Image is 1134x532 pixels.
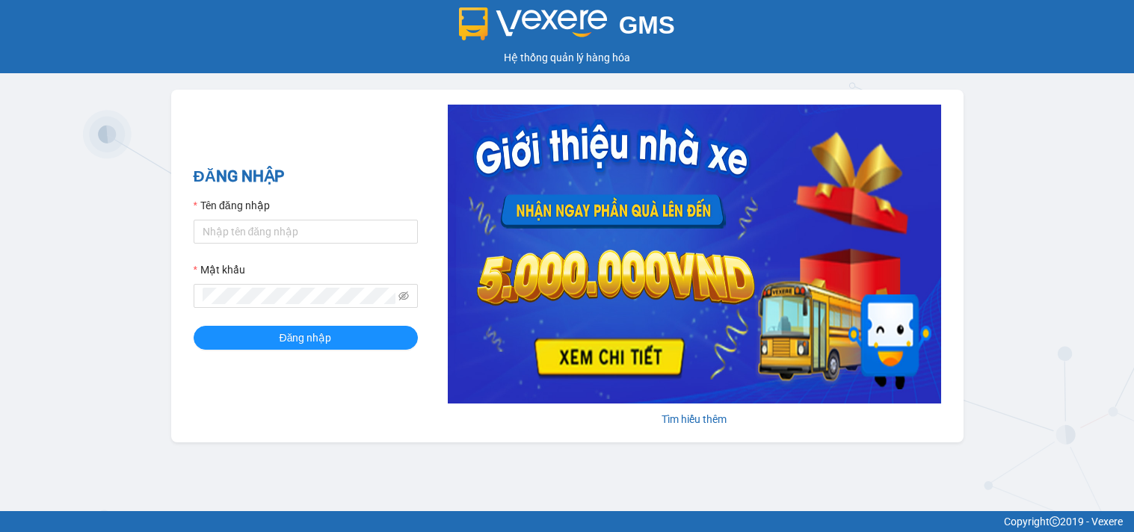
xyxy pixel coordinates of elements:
span: Đăng nhập [280,330,332,346]
span: copyright [1050,516,1060,527]
div: Copyright 2019 - Vexere [11,513,1123,530]
input: Tên đăng nhập [194,220,418,244]
h2: ĐĂNG NHẬP [194,164,418,189]
button: Đăng nhập [194,326,418,350]
input: Mật khẩu [203,288,395,304]
label: Mật khẩu [194,262,245,278]
img: banner-0 [448,105,941,403]
div: Hệ thống quản lý hàng hóa [4,49,1130,66]
div: Tìm hiểu thêm [448,411,941,427]
span: eye-invisible [398,291,409,301]
a: GMS [459,22,675,34]
span: GMS [619,11,675,39]
label: Tên đăng nhập [194,197,270,214]
img: logo 2 [459,7,607,40]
